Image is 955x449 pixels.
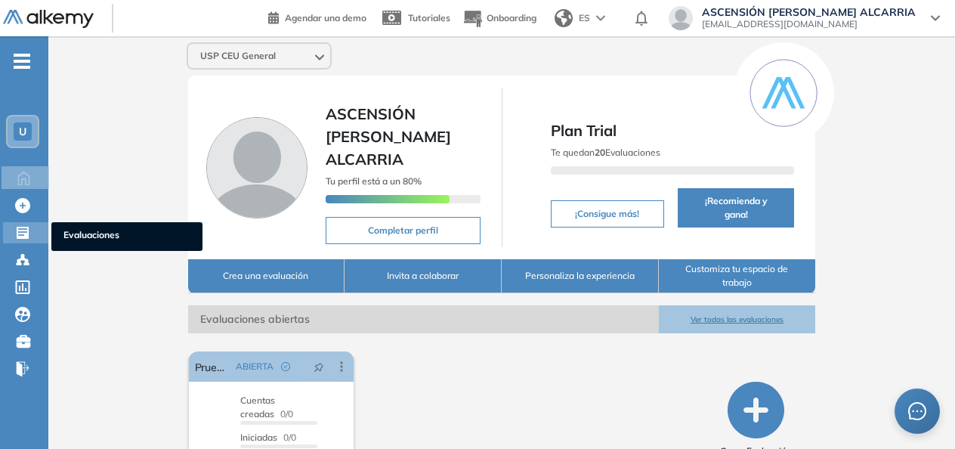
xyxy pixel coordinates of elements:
[206,117,308,218] img: Foto de perfil
[462,2,536,35] button: Onboarding
[236,360,274,373] span: ABIERTA
[195,351,230,382] a: Prueba 25-26
[268,8,366,26] a: Agendar una demo
[19,125,26,138] span: U
[345,259,502,293] button: Invita a colaborar
[502,259,659,293] button: Personaliza la experiencia
[188,305,659,333] span: Evaluaciones abiertas
[702,18,916,30] span: [EMAIL_ADDRESS][DOMAIN_NAME]
[14,60,30,63] i: -
[240,395,293,420] span: 0/0
[240,432,277,443] span: Iniciadas
[302,355,335,379] button: pushpin
[595,147,605,158] b: 20
[314,361,324,373] span: pushpin
[702,6,916,18] span: ASCENSIÓN [PERSON_NAME] ALCARRIA
[555,9,573,27] img: world
[200,50,276,62] span: USP CEU General
[240,432,296,443] span: 0/0
[281,362,290,371] span: check-circle
[188,259,345,293] button: Crea una evaluación
[63,228,190,245] span: Evaluaciones
[659,259,816,293] button: Customiza tu espacio de trabajo
[579,11,590,25] span: ES
[487,12,536,23] span: Onboarding
[285,12,366,23] span: Agendar una demo
[326,175,422,187] span: Tu perfil está a un 80%
[240,395,275,420] span: Cuentas creadas
[326,217,481,244] button: Completar perfil
[908,402,926,420] span: message
[3,10,94,29] img: Logo
[551,147,660,158] span: Te quedan Evaluaciones
[678,188,794,228] button: ¡Recomienda y gana!
[596,15,605,21] img: arrow
[659,305,816,333] button: Ver todas las evaluaciones
[551,200,665,228] button: ¡Consigue más!
[408,12,450,23] span: Tutoriales
[326,104,451,169] span: ASCENSIÓN [PERSON_NAME] ALCARRIA
[551,119,795,142] span: Plan Trial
